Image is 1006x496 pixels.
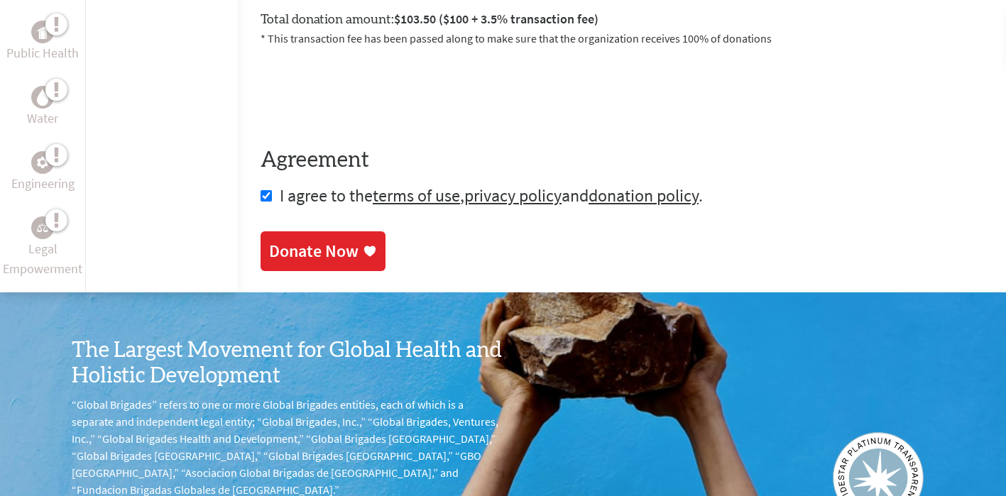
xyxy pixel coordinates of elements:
p: * This transaction fee has been passed along to make sure that the organization receives 100% of ... [261,30,983,47]
a: EngineeringEngineering [11,151,75,194]
p: Engineering [11,174,75,194]
div: Water [31,86,54,109]
a: terms of use [373,184,460,206]
a: WaterWater [27,86,58,128]
a: Donate Now [261,231,386,271]
label: Total donation amount: [261,9,598,30]
img: Public Health [37,25,48,39]
span: I agree to the , and . [280,184,703,206]
p: Legal Empowerment [3,239,82,279]
a: Legal EmpowermentLegal Empowerment [3,216,82,279]
div: Donate Now [269,240,359,263]
span: $103.50 ($100 + 3.5% transaction fee) [394,11,598,27]
p: Public Health [6,43,79,63]
h3: The Largest Movement for Global Health and Holistic Development [72,338,503,389]
div: Public Health [31,21,54,43]
p: Water [27,109,58,128]
iframe: reCAPTCHA [261,64,476,119]
div: Engineering [31,151,54,174]
div: Legal Empowerment [31,216,54,239]
img: Legal Empowerment [37,224,48,232]
a: privacy policy [464,184,562,206]
h4: Agreement [261,148,983,173]
img: Water [37,89,48,106]
a: Public HealthPublic Health [6,21,79,63]
img: Engineering [37,157,48,168]
a: donation policy [589,184,699,206]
